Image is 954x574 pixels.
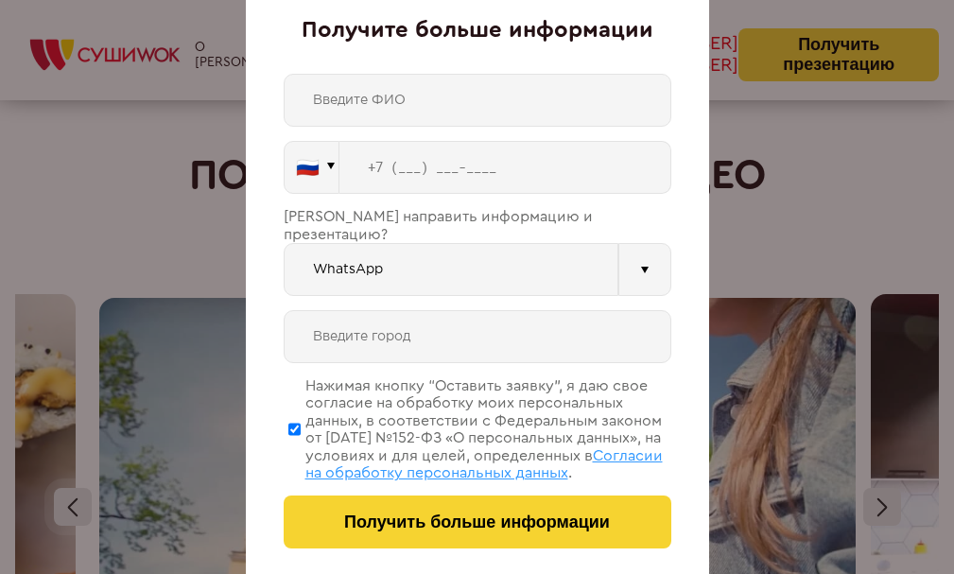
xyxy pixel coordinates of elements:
input: Введите город [284,310,671,363]
div: [PERSON_NAME] направить информацию и презентацию? [284,208,671,243]
span: Согласии на обработку персональных данных [305,448,663,480]
button: Получить больше информации [284,496,671,548]
span: Получить больше информации [344,513,610,532]
button: 🇷🇺 [284,141,339,194]
input: Введите ФИО [284,74,671,127]
div: Нажимая кнопку “Оставить заявку”, я даю свое согласие на обработку моих персональных данных, в со... [305,377,671,481]
input: +7 (___) ___-____ [339,141,671,194]
div: Получите больше информации [284,18,671,44]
